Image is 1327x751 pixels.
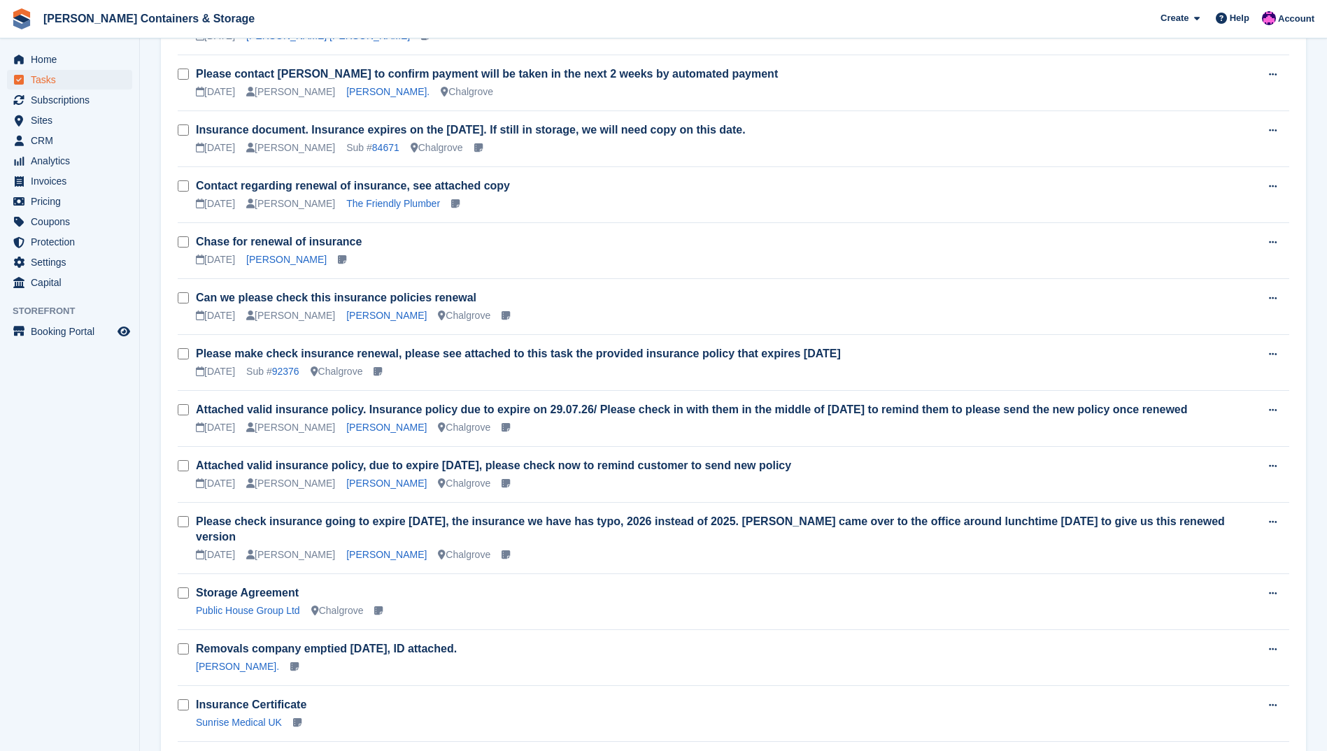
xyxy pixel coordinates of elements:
div: Chalgrove [411,141,463,155]
a: 92376 [272,366,299,377]
a: [PERSON_NAME] [346,310,427,321]
a: [PERSON_NAME] [246,254,327,265]
div: [DATE] [196,548,235,562]
a: menu [7,151,132,171]
div: Chalgrove [438,548,490,562]
a: Contact regarding renewal of insurance, see attached copy [196,180,510,192]
div: [DATE] [196,252,235,267]
a: [PERSON_NAME]. [196,661,279,672]
div: [DATE] [196,364,235,379]
div: [PERSON_NAME] [246,420,335,435]
span: Settings [31,252,115,272]
div: [DATE] [196,85,235,99]
div: [PERSON_NAME] [246,476,335,491]
div: [DATE] [196,141,235,155]
div: [DATE] [196,308,235,323]
span: Account [1278,12,1314,26]
a: [PERSON_NAME] Containers & Storage [38,7,260,30]
div: [DATE] [196,476,235,491]
a: menu [7,110,132,130]
a: menu [7,131,132,150]
a: menu [7,322,132,341]
a: Removals company emptied [DATE], ID attached. [196,643,457,655]
a: Please check insurance going to expire [DATE], the insurance we have has typo, 2026 instead of 20... [196,515,1225,543]
a: [PERSON_NAME]. [346,86,430,97]
a: Preview store [115,323,132,340]
div: [DATE] [196,196,235,211]
div: Chalgrove [438,476,490,491]
a: Insurance document. Insurance expires on the [DATE]. If still in storage, we will need copy on th... [196,124,746,136]
span: Create [1161,11,1188,25]
span: CRM [31,131,115,150]
div: Sub # [346,141,399,155]
span: Pricing [31,192,115,211]
a: Chase for renewal of insurance [196,236,362,248]
div: [PERSON_NAME] [246,196,335,211]
span: Invoices [31,171,115,191]
div: Sub # [246,364,299,379]
div: [DATE] [196,420,235,435]
a: Please contact [PERSON_NAME] to confirm payment will be taken in the next 2 weeks by automated pa... [196,68,778,80]
span: Tasks [31,70,115,90]
span: Help [1230,11,1249,25]
img: Nathan Edwards [1262,11,1276,25]
a: menu [7,212,132,231]
span: Subscriptions [31,90,115,110]
span: Capital [31,273,115,292]
div: Chalgrove [441,85,493,99]
a: [PERSON_NAME] [346,422,427,433]
div: Chalgrove [311,364,363,379]
span: Booking Portal [31,322,115,341]
span: Sites [31,110,115,130]
a: menu [7,171,132,191]
a: menu [7,50,132,69]
a: menu [7,70,132,90]
div: Chalgrove [438,308,490,323]
a: Sunrise Medical UK [196,717,282,728]
div: Chalgrove [438,420,490,435]
a: [PERSON_NAME] [346,478,427,489]
a: Please make check insurance renewal, please see attached to this task the provided insurance poli... [196,348,841,359]
a: menu [7,192,132,211]
a: menu [7,232,132,252]
a: Can we please check this insurance policies renewal [196,292,476,303]
a: Public House Group Ltd [196,605,300,616]
a: The Friendly Plumber [346,198,440,209]
a: menu [7,90,132,110]
span: Home [31,50,115,69]
a: Insurance Certificate [196,699,306,710]
a: [PERSON_NAME] [346,549,427,560]
a: menu [7,252,132,272]
a: Storage Agreement [196,587,299,599]
img: stora-icon-8386f47178a22dfd0bd8f6a31ec36ba5ce8667c1dd55bd0f319d3a0aa187defe.svg [11,8,32,29]
span: Storefront [13,304,139,318]
a: 84671 [372,142,399,153]
div: [PERSON_NAME] [246,141,335,155]
div: [PERSON_NAME] [246,308,335,323]
span: Coupons [31,212,115,231]
a: menu [7,273,132,292]
a: Attached valid insurance policy, due to expire [DATE], please check now to remind customer to sen... [196,459,791,471]
span: Analytics [31,151,115,171]
div: [PERSON_NAME] [246,548,335,562]
div: [PERSON_NAME] [246,85,335,99]
a: Attached valid insurance policy. Insurance policy due to expire on 29.07.26/ Please check in with... [196,403,1188,415]
span: Protection [31,232,115,252]
div: Chalgrove [311,603,364,618]
a: [PERSON_NAME] [PERSON_NAME] [246,30,410,41]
